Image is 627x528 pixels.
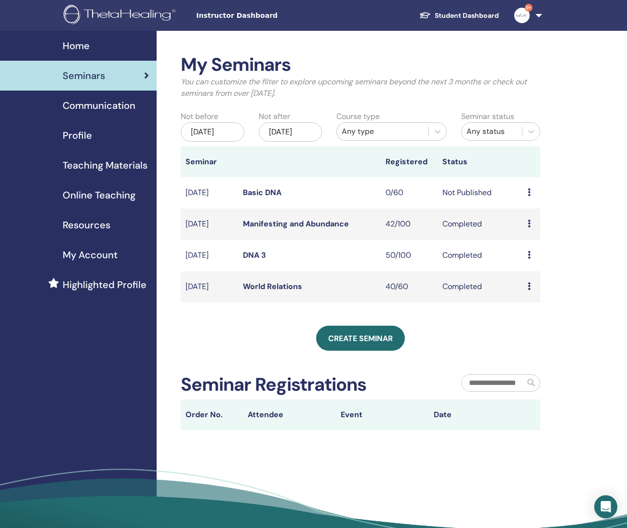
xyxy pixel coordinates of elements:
label: Not before [181,111,218,122]
a: Manifesting and Abundance [243,219,349,229]
th: Order No. [181,399,243,430]
span: Resources [63,218,110,232]
td: Completed [438,271,523,303]
th: Event [336,399,429,430]
td: [DATE] [181,271,238,303]
div: Open Intercom Messenger [594,495,617,518]
span: Create seminar [328,333,393,343]
span: Communication [63,98,135,113]
label: Not after [259,111,290,122]
span: Highlighted Profile [63,277,147,292]
img: graduation-cap-white.svg [419,11,431,19]
label: Seminar status [461,111,514,122]
td: [DATE] [181,209,238,240]
span: Profile [63,128,92,143]
a: World Relations [243,281,302,291]
h2: My Seminars [181,54,540,76]
td: Not Published [438,177,523,209]
td: 42/100 [381,209,438,240]
th: Date [429,399,522,430]
td: Completed [438,240,523,271]
span: Online Teaching [63,188,135,202]
a: DNA 3 [243,250,266,260]
th: Attendee [243,399,336,430]
td: 0/60 [381,177,438,209]
h2: Seminar Registrations [181,374,366,396]
img: default.jpg [514,8,530,23]
label: Course type [336,111,380,122]
span: 9+ [525,4,533,12]
a: Create seminar [316,326,405,351]
span: My Account [63,248,118,262]
td: 40/60 [381,271,438,303]
div: [DATE] [181,122,244,142]
span: Seminars [63,68,105,83]
td: [DATE] [181,240,238,271]
th: Registered [381,146,438,177]
th: Seminar [181,146,238,177]
a: Student Dashboard [412,7,507,25]
a: Basic DNA [243,187,281,198]
p: You can customize the filter to explore upcoming seminars beyond the next 3 months or check out s... [181,76,540,99]
span: Instructor Dashboard [196,11,341,21]
div: Any type [342,126,424,137]
span: Home [63,39,90,53]
img: logo.png [64,5,179,26]
div: Any status [467,126,517,137]
td: [DATE] [181,177,238,209]
span: Teaching Materials [63,158,147,172]
td: 50/100 [381,240,438,271]
div: [DATE] [259,122,322,142]
td: Completed [438,209,523,240]
th: Status [438,146,523,177]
